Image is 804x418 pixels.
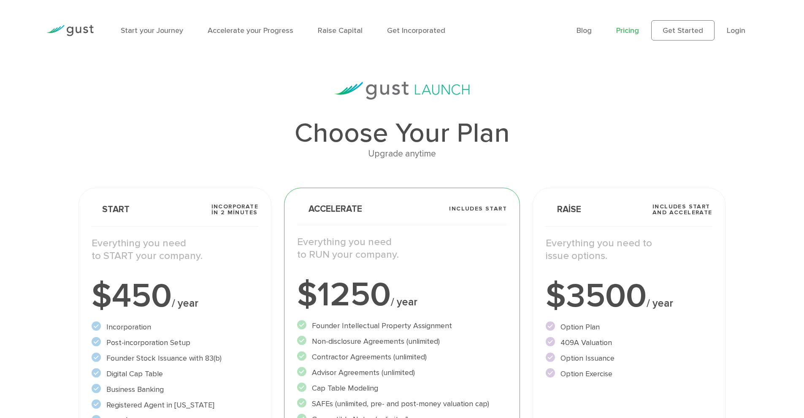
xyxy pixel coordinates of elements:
[546,205,581,214] span: Raise
[297,336,507,347] li: Non-disclosure Agreements (unlimited)
[335,82,470,100] img: gust-launch-logos.svg
[92,321,258,333] li: Incorporation
[92,399,258,411] li: Registered Agent in [US_STATE]
[387,26,445,35] a: Get Incorporated
[651,20,715,40] a: Get Started
[92,237,258,262] p: Everything you need to START your company.
[297,278,507,312] div: $1250
[92,337,258,348] li: Post-incorporation Setup
[297,236,507,261] p: Everything you need to RUN your company.
[297,320,507,332] li: Founder Intellectual Property Assignment
[46,25,94,36] img: Gust Logo
[546,279,712,313] div: $3500
[577,26,592,35] a: Blog
[449,206,507,212] span: Includes START
[616,26,639,35] a: Pricing
[546,337,712,348] li: 409A Valuation
[208,26,293,35] a: Accelerate your Progress
[297,205,362,213] span: Accelerate
[297,351,507,363] li: Contractor Agreements (unlimited)
[211,204,258,216] span: Incorporate in 2 Minutes
[297,383,507,394] li: Cap Table Modeling
[79,120,725,147] h1: Choose Your Plan
[546,368,712,380] li: Option Exercise
[391,296,417,308] span: / year
[297,367,507,378] li: Advisor Agreements (unlimited)
[79,147,725,161] div: Upgrade anytime
[546,321,712,333] li: Option Plan
[297,398,507,410] li: SAFEs (unlimited, pre- and post-money valuation cap)
[546,237,712,262] p: Everything you need to issue options.
[92,353,258,364] li: Founder Stock Issuance with 83(b)
[172,297,198,310] span: / year
[647,297,673,310] span: / year
[92,384,258,395] li: Business Banking
[727,26,745,35] a: Login
[92,279,258,313] div: $450
[652,204,712,216] span: Includes START and ACCELERATE
[546,353,712,364] li: Option Issuance
[92,368,258,380] li: Digital Cap Table
[92,205,130,214] span: Start
[121,26,183,35] a: Start your Journey
[318,26,363,35] a: Raise Capital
